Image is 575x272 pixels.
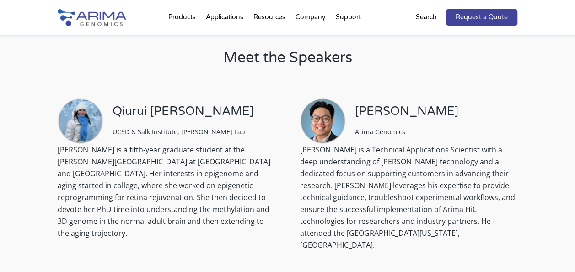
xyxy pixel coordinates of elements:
[58,9,126,26] img: Arima-Genomics-logo
[58,144,275,246] p: [PERSON_NAME] is a fifth-year graduate student at the [PERSON_NAME][GEOGRAPHIC_DATA] at [GEOGRAPH...
[300,144,517,258] p: [PERSON_NAME] is a Technical Applications Scientist with a deep understanding of [PERSON_NAME] te...
[113,127,245,136] span: UCSD & Salk Institute, [PERSON_NAME] Lab
[355,104,458,125] h3: [PERSON_NAME]
[113,104,253,125] h3: Qiurui [PERSON_NAME]
[355,127,405,136] span: Arima Genomics
[416,11,437,23] p: Search
[446,9,517,26] a: Request a Quote
[58,48,518,75] h2: Meet the Speakers
[300,98,346,144] img: Andrew-kao.png
[58,98,103,144] img: Webinar-Photos-2025-4.png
